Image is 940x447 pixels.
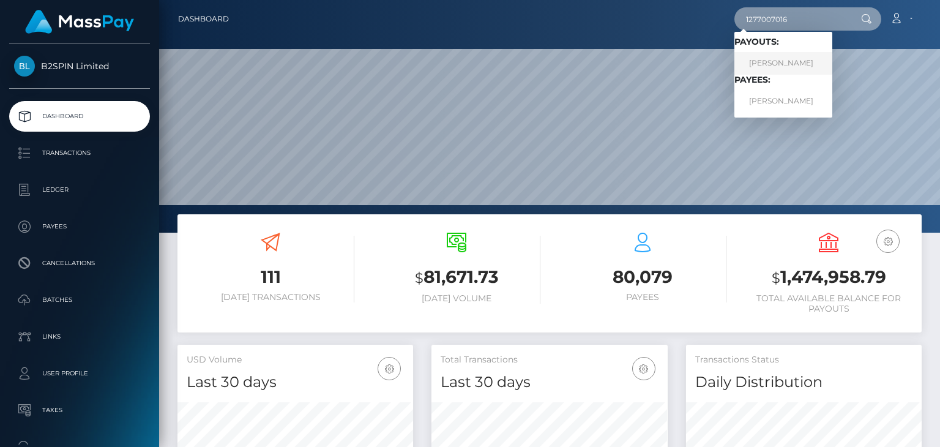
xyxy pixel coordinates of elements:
[14,56,35,77] img: B2SPIN Limited
[9,395,150,426] a: Taxes
[745,265,912,290] h3: 1,474,958.79
[14,328,145,346] p: Links
[187,354,404,366] h5: USD Volume
[772,269,780,287] small: $
[187,372,404,393] h4: Last 30 days
[695,354,912,366] h5: Transactions Status
[187,292,354,302] h6: [DATE] Transactions
[559,265,726,289] h3: 80,079
[9,248,150,279] a: Cancellations
[9,61,150,72] span: B2SPIN Limited
[178,6,229,32] a: Dashboard
[745,293,912,314] h6: Total Available Balance for Payouts
[9,285,150,315] a: Batches
[559,292,726,302] h6: Payees
[734,90,832,113] a: [PERSON_NAME]
[441,354,658,366] h5: Total Transactions
[14,364,145,383] p: User Profile
[373,265,540,290] h3: 81,671.73
[14,144,145,162] p: Transactions
[373,293,540,304] h6: [DATE] Volume
[25,10,134,34] img: MassPay Logo
[14,401,145,419] p: Taxes
[734,7,849,31] input: Search...
[14,217,145,236] p: Payees
[734,75,832,85] h6: Payees:
[9,101,150,132] a: Dashboard
[695,372,912,393] h4: Daily Distribution
[415,269,423,287] small: $
[9,211,150,242] a: Payees
[14,254,145,272] p: Cancellations
[14,107,145,126] p: Dashboard
[734,52,832,75] a: [PERSON_NAME]
[14,181,145,199] p: Ledger
[14,291,145,309] p: Batches
[441,372,658,393] h4: Last 30 days
[9,321,150,352] a: Links
[9,138,150,168] a: Transactions
[734,37,832,47] h6: Payouts:
[9,175,150,205] a: Ledger
[9,358,150,389] a: User Profile
[187,265,354,289] h3: 111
